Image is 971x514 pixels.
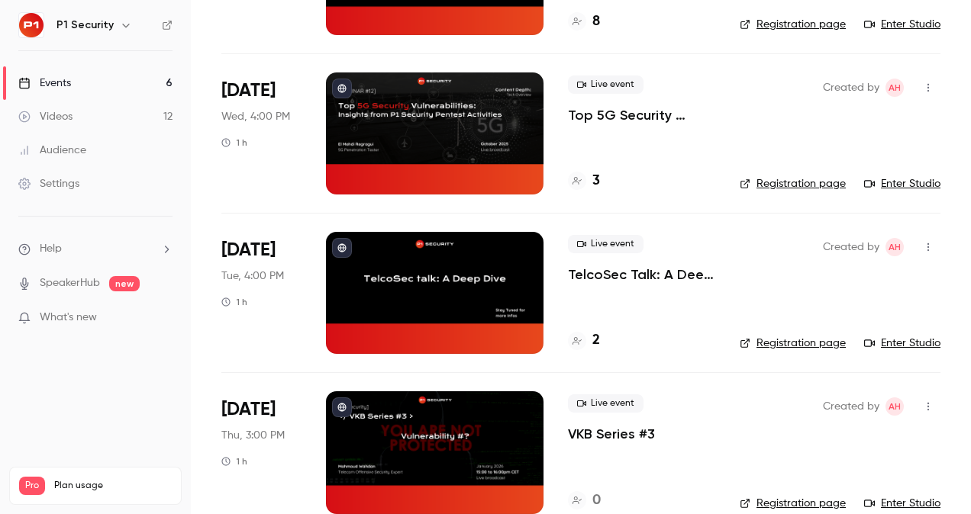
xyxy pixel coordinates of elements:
h6: P1 Security [56,18,114,33]
span: Amine Hayad [886,79,904,97]
a: SpeakerHub [40,275,100,291]
img: P1 Security [19,13,44,37]
div: 1 h [221,455,247,467]
span: AH [889,79,901,97]
a: Enter Studio [864,496,940,511]
span: [DATE] [221,397,276,422]
a: Registration page [740,496,846,511]
div: Audience [18,143,86,158]
span: [DATE] [221,79,276,103]
span: Tue, 4:00 PM [221,268,284,284]
a: Enter Studio [864,17,940,32]
a: 8 [568,11,600,32]
a: 0 [568,490,601,511]
div: Events [18,75,71,91]
a: 2 [568,330,600,351]
span: What's new [40,310,97,326]
a: 3 [568,171,600,191]
span: Wed, 4:00 PM [221,109,290,124]
a: VKB Series #3 [568,425,655,443]
span: AH [889,238,901,256]
span: Amine Hayad [886,238,904,256]
span: AH [889,397,901,416]
a: Enter Studio [864,336,940,351]
div: 1 h [221,137,247,149]
h4: 0 [592,490,601,511]
span: Created by [823,238,879,256]
span: Live event [568,75,644,94]
a: Registration page [740,176,846,191]
div: Videos [18,109,73,124]
a: Top 5G Security Vulnerabilities: Insights from P1 Security Pentest Activities [568,106,715,124]
div: Nov 11 Tue, 4:00 PM (Europe/Paris) [221,232,302,354]
a: Registration page [740,17,846,32]
div: Settings [18,176,79,191]
h4: 3 [592,171,600,191]
span: Created by [823,397,879,416]
a: Registration page [740,336,846,351]
h4: 8 [592,11,600,32]
span: Help [40,241,62,257]
iframe: Noticeable Trigger [154,311,173,325]
li: help-dropdown-opener [18,241,173,257]
span: Live event [568,394,644,413]
a: Enter Studio [864,176,940,191]
span: Created by [823,79,879,97]
span: Live event [568,235,644,253]
a: TelcoSec Talk: A Deep Dive [568,265,715,284]
span: Pro [19,477,45,495]
span: [DATE] [221,238,276,262]
div: Jan 15 Thu, 3:00 PM (Europe/Paris) [221,391,302,513]
span: Plan usage [54,480,172,492]
div: Oct 22 Wed, 4:00 PM (Europe/Paris) [221,72,302,194]
h4: 2 [592,330,600,351]
div: 1 h [221,296,247,308]
span: Amine Hayad [886,397,904,416]
span: new [109,276,140,291]
span: Thu, 3:00 PM [221,428,285,443]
